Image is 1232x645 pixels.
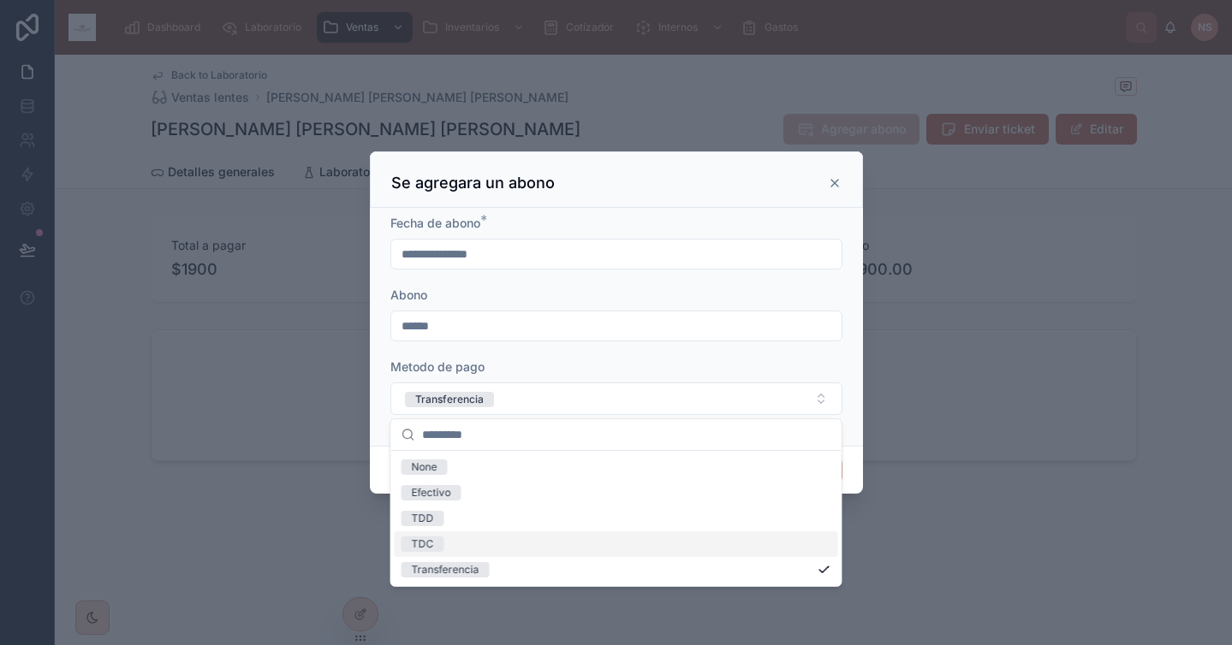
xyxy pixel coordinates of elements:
div: Efectivo [412,485,451,500]
span: Fecha de abono [390,216,480,230]
button: Select Button [390,382,842,415]
div: Suggestions [391,451,842,586]
div: Transferencia [412,562,479,577]
div: TDC [412,536,434,552]
div: None [412,459,437,475]
span: Metodo de pago [390,359,485,374]
div: TDD [412,511,434,526]
h3: Se agregara un abono [391,173,555,193]
span: Abono [390,287,427,302]
div: Transferencia [415,392,484,407]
